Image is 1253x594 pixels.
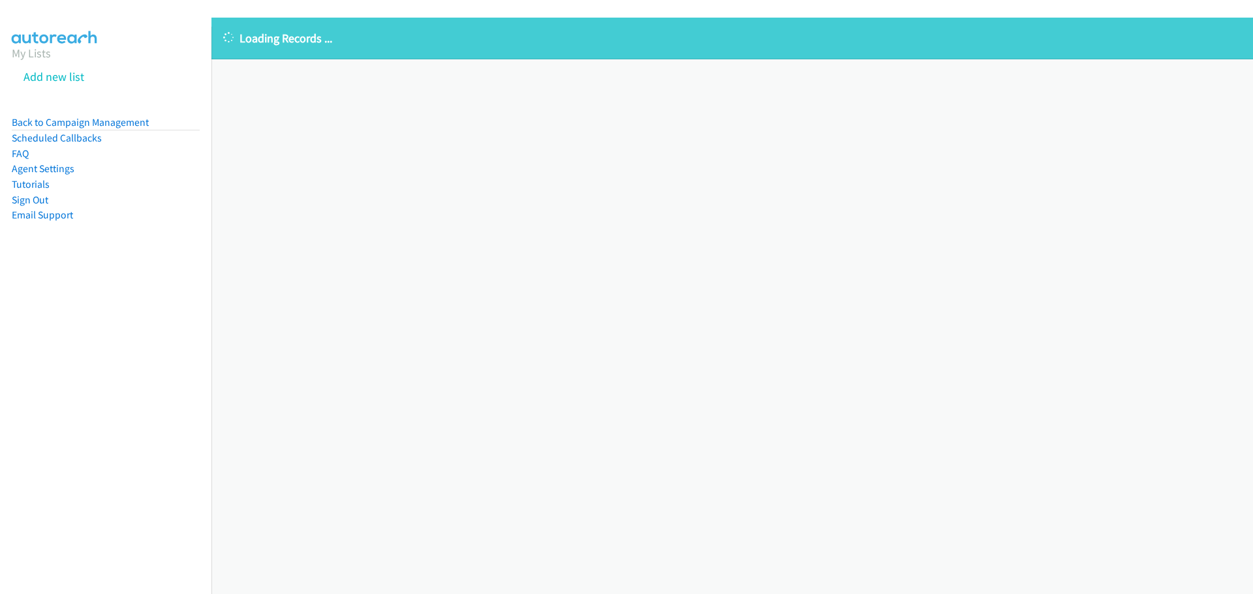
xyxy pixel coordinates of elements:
[12,209,73,221] a: Email Support
[12,116,149,128] a: Back to Campaign Management
[12,162,74,175] a: Agent Settings
[12,178,50,190] a: Tutorials
[12,46,51,61] a: My Lists
[12,147,29,160] a: FAQ
[23,69,84,84] a: Add new list
[12,194,48,206] a: Sign Out
[12,132,102,144] a: Scheduled Callbacks
[223,29,1241,47] p: Loading Records ...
